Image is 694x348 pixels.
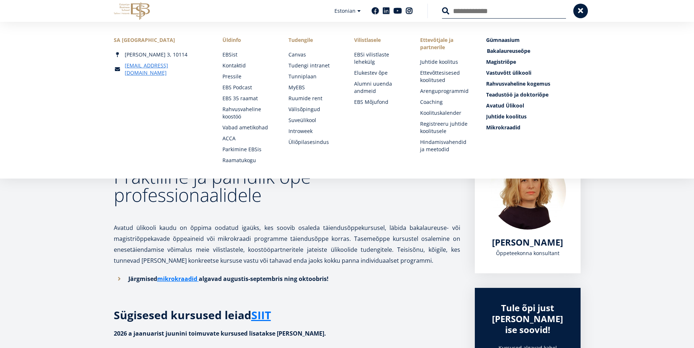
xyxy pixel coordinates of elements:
[486,124,520,131] span: Mikrokraadid
[486,91,548,98] span: Teadustöö ja doktoriõpe
[393,7,402,15] a: Youtube
[288,106,340,113] a: Välisõpingud
[354,98,406,106] a: EBS Mõjufond
[354,80,406,95] a: Alumni uuenda andmeid
[489,248,566,259] div: Õppeteekonna konsultant
[486,58,516,65] span: Magistriõpe
[420,109,472,117] a: Koolituskalender
[288,36,340,44] a: Tudengile
[489,302,566,335] div: Tule õpi just [PERSON_NAME] ise soovid!
[222,84,274,91] a: EBS Podcast
[383,7,390,15] a: Linkedin
[288,84,340,91] a: MyEBS
[288,73,340,80] a: Tunniplaan
[372,7,379,15] a: Facebook
[288,128,340,135] a: Introweek
[486,124,580,131] a: Mikrokraadid
[492,236,563,248] span: [PERSON_NAME]
[114,308,271,322] strong: Sügisesed kursused leiad
[125,62,208,77] a: [EMAIL_ADDRESS][DOMAIN_NAME]
[492,237,563,248] a: [PERSON_NAME]
[222,135,274,142] a: ACCA
[420,87,472,95] a: Arenguprogrammid
[288,62,340,69] a: Tudengi intranet
[354,69,406,77] a: Elukestev õpe
[114,36,208,44] div: SA [GEOGRAPHIC_DATA]
[222,51,274,58] a: EBSist
[222,73,274,80] a: Pressile
[114,211,460,266] p: Avatud ülikooli kaudu on õppima oodatud igaüks, kes soovib osaleda täiendusõppekursusel, läbida b...
[251,310,271,321] a: SIIT
[288,138,340,146] a: Üliõpilasesindus
[486,36,580,44] a: Gümnaasium
[288,117,340,124] a: Suveülikool
[486,102,524,109] span: Avatud Ülikool
[128,275,329,283] strong: Järgmised algavad augustis-septembris ning oktoobris!
[486,58,580,66] a: Magistriõpe
[114,168,460,204] h2: Praktiline ja paindlik õpe professionaalidele
[157,273,163,284] a: m
[486,113,580,120] a: Juhtide koolitus
[486,113,527,120] span: Juhtide koolitus
[114,329,326,337] strong: 2026 a jaanuarist juunini toimuvate kursused lisatakse [PERSON_NAME].
[486,91,580,98] a: Teadustöö ja doktoriõpe
[486,69,580,77] a: Vastuvõtt ülikooli
[288,95,340,102] a: Ruumide rent
[486,80,550,87] span: Rahvusvaheline kogemus
[420,98,472,106] a: Coaching
[114,51,208,58] div: [PERSON_NAME] 3, 10114
[406,7,413,15] a: Instagram
[222,124,274,131] a: Vabad ametikohad
[486,80,580,87] a: Rahvusvaheline kogemus
[420,69,472,84] a: Ettevõttesisesed koolitused
[222,157,274,164] a: Raamatukogu
[486,102,580,109] a: Avatud Ülikool
[420,58,472,66] a: Juhtide koolitus
[487,47,530,54] span: Bakalaureuseõpe
[288,51,340,58] a: Canvas
[222,146,274,153] a: Parkimine EBSis
[354,51,406,66] a: EBSi vilistlaste lehekülg
[222,36,274,44] span: Üldinfo
[489,153,566,230] img: Kadri Osula Learning Journey Advisor
[222,62,274,69] a: Kontaktid
[486,36,520,43] span: Gümnaasium
[487,47,581,55] a: Bakalaureuseõpe
[173,0,196,7] span: First name
[222,106,274,120] a: Rahvusvaheline koostöö
[486,69,531,76] span: Vastuvõtt ülikooli
[420,138,472,153] a: Hindamisvahendid ja meetodid
[354,36,406,44] span: Vilistlasele
[420,120,472,135] a: Registreeru juhtide koolitusele
[222,95,274,102] a: EBS 35 raamat
[163,273,197,284] a: ikrokraadid
[420,36,472,51] span: Ettevõtjale ja partnerile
